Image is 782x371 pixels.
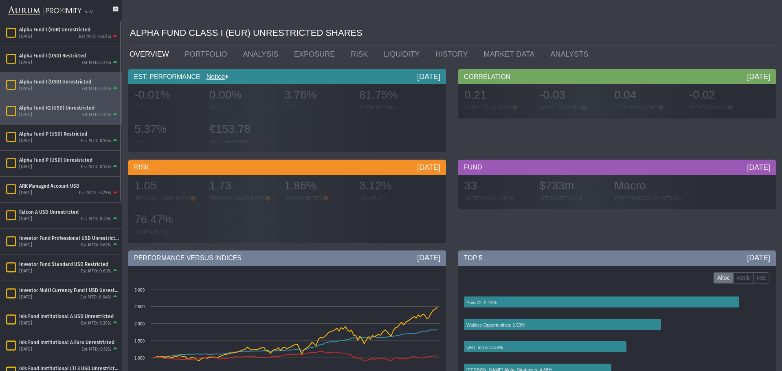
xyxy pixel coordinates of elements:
[19,347,32,353] div: [DATE]
[81,216,111,222] div: Est MTD: 0.23%
[458,160,776,175] div: FUND
[128,69,446,84] div: EST. PERFORMANCE
[378,46,429,62] a: LIQUIDITY
[200,72,228,81] div: Notice
[429,46,477,62] a: HISTORY
[130,20,776,46] div: ALPHA FUND CLASS I (EUR) UNRESTRICTED SHARES
[81,347,111,353] div: Est MTD: 0.12%
[200,73,225,80] a: Notice
[19,164,32,170] div: [DATE]
[539,195,606,202] div: NET ASSET VALUE
[284,195,351,202] div: DOWNSIDE DEV.
[359,195,426,202] div: VOLATILITY
[614,104,681,111] div: BETA TO EQUITIES
[689,104,756,111] div: BETA TO BONDS
[134,195,201,202] div: [PERSON_NAME] RATIO
[753,272,769,284] label: Ret
[614,87,681,104] div: 0.04
[81,138,111,144] div: Est MTD: 0.14%
[545,46,598,62] a: ANALYSTS
[689,87,756,104] div: -0.02
[19,287,119,294] div: Investor Multi Currency Fund I USD Unrestricted
[209,88,242,101] span: 0.00%
[714,272,733,284] label: Alloc
[79,34,111,40] div: Est MTD: -0.01%
[19,60,32,66] div: [DATE]
[747,72,770,81] div: [DATE]
[8,2,81,20] img: Aurum-Proximity%20white.svg
[19,235,119,241] div: Investor Fund Professional USD Unrestricted
[19,183,119,189] div: ARK Managed Account USD
[80,294,111,301] div: Est MTD: 0.64%
[359,178,426,195] div: 3.12%
[19,321,32,327] div: [DATE]
[134,178,201,195] div: 1.05
[128,160,446,175] div: RISK
[81,164,111,170] div: Est MTD: 0.14%
[85,9,94,15] div: 5.0.1
[134,288,145,292] text: 3 000
[284,178,351,195] div: 1.86%
[466,323,525,327] text: Walleye Opportunities: 6.53%
[19,131,119,137] div: Alpha Fund P (USD) Restricted
[733,272,754,284] label: Attrib
[19,157,119,163] div: Alpha Fund P (USD) Unrestricted
[19,79,119,85] div: Alpha Fund I (USD) Unrestricted
[345,46,378,62] a: RISK
[134,138,201,145] div: CAR
[19,209,119,215] div: Falcon A USD Unrestricted
[134,212,201,229] div: 76.47%
[179,46,237,62] a: PORTFOLIO
[747,253,770,263] div: [DATE]
[134,104,201,111] div: MTD
[284,87,351,104] div: 3.76%
[19,34,32,40] div: [DATE]
[417,253,440,263] div: [DATE]
[209,195,276,202] div: [PERSON_NAME] RATIO
[466,300,497,305] text: Point72: 9.13%
[417,162,440,172] div: [DATE]
[19,86,32,92] div: [DATE]
[19,294,32,301] div: [DATE]
[478,46,545,62] a: MARKET DATA
[81,268,111,274] div: Est MTD: 0.63%
[134,339,145,343] text: 1 500
[134,305,145,309] text: 2 500
[81,60,111,66] div: Est MTD: 0.17%
[209,104,276,111] div: QTD
[19,112,32,118] div: [DATE]
[19,190,32,196] div: [DATE]
[359,87,426,104] div: 81.75%
[79,190,111,196] div: Est MTD: -0.75%
[417,72,440,81] div: [DATE]
[464,88,487,101] span: 0.21
[288,46,345,62] a: EXPOSURE
[284,104,351,111] div: YTD
[539,104,606,111] div: CORR. TO BONDS
[19,53,119,59] div: Alpha Fund I (USD) Restricted
[614,195,682,202] div: TOP STRATEGY (BY ATTRIB.)
[19,138,32,144] div: [DATE]
[19,105,119,111] div: Alpha Fund IQ (USD) Unrestricted
[237,46,288,62] a: ANALYSIS
[81,112,111,118] div: Est MTD: 0.17%
[209,138,276,145] div: NAV PER SHARE
[359,104,426,111] div: TOTAL RETURN
[464,195,531,202] div: UNDERLYING FUNDS
[209,121,276,138] div: €153.78
[19,339,119,346] div: Isis Fund Institutional A Euro Unrestricted
[19,261,119,268] div: Investor Fund Standard USD Restricted
[123,46,179,62] a: OVERVIEW
[19,313,119,320] div: Isis Fund Institutional A USD Unrestricted
[19,26,119,33] div: Alpha Fund I (EUR) Unrestricted
[19,268,32,274] div: [DATE]
[209,178,276,195] div: 1.73
[539,87,606,104] div: -0.03
[466,345,503,350] text: QRT Torus: 5.39%
[134,121,201,138] div: 5.37%
[464,178,531,195] div: 33
[458,250,776,266] div: TOP 5
[458,69,776,84] div: CORRELATION
[81,321,111,327] div: Est MTD: 0.30%
[464,104,531,111] div: CORR. TO EQUITIES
